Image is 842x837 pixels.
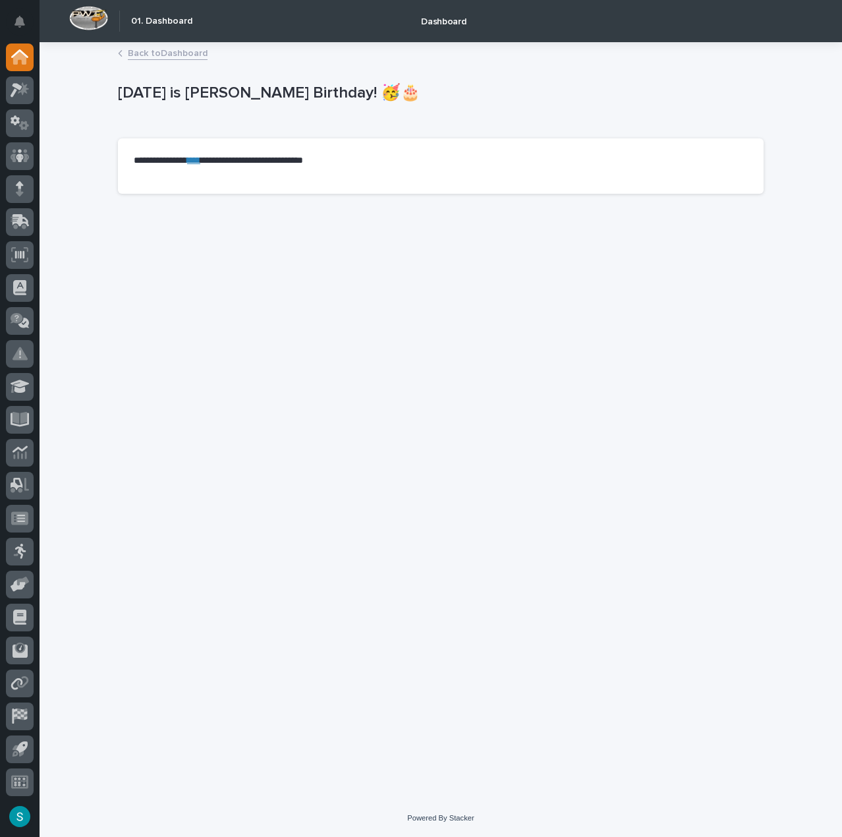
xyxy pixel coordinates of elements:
[131,16,192,27] h2: 01. Dashboard
[6,803,34,830] button: users-avatar
[118,84,758,103] p: [DATE] is [PERSON_NAME] Birthday! 🥳🎂
[6,8,34,36] button: Notifications
[69,6,108,30] img: Workspace Logo
[128,45,208,60] a: Back toDashboard
[16,16,34,37] div: Notifications
[407,814,474,822] a: Powered By Stacker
